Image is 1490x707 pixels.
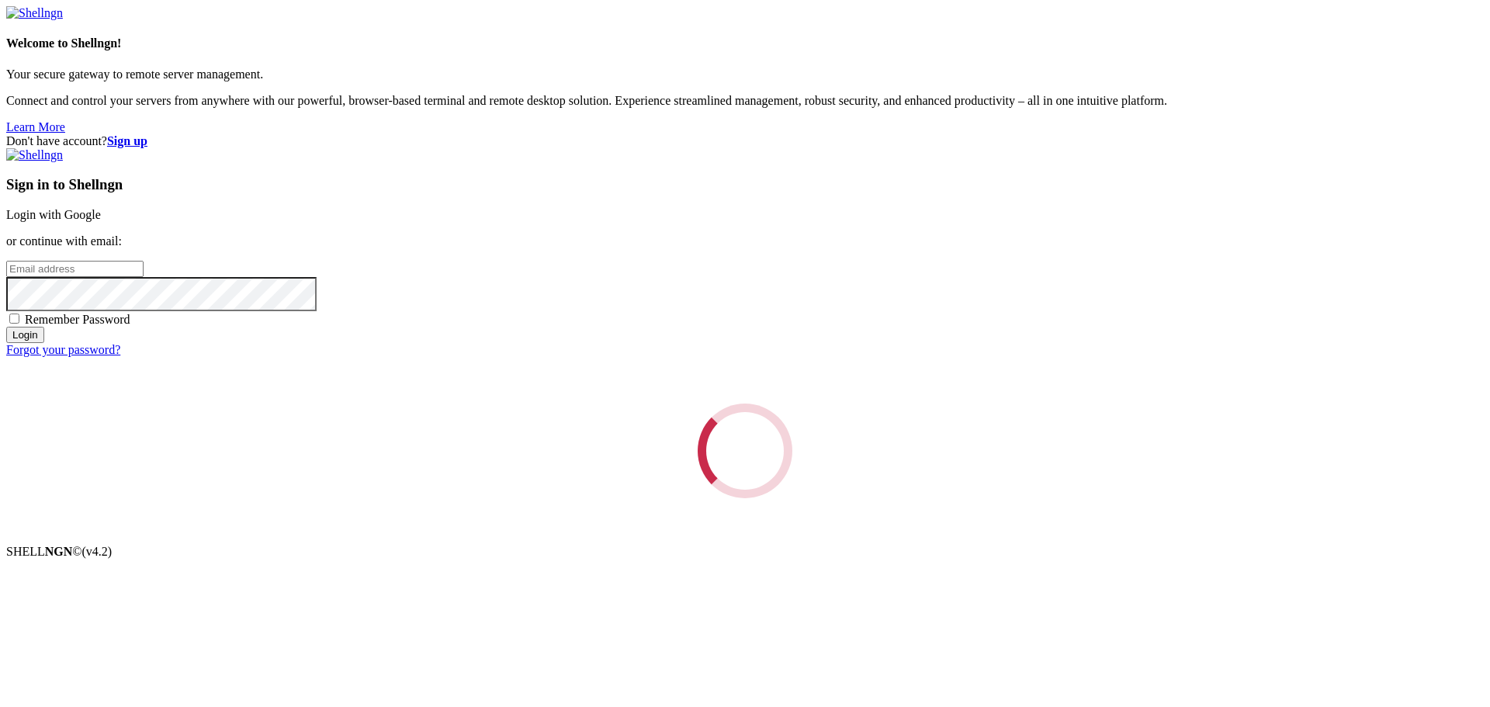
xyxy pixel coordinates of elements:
h3: Sign in to Shellngn [6,176,1484,193]
a: Login with Google [6,208,101,221]
a: Learn More [6,120,65,133]
div: Loading... [698,404,792,498]
p: or continue with email: [6,234,1484,248]
a: Forgot your password? [6,343,120,356]
a: Sign up [107,134,147,147]
span: 4.2.0 [82,545,113,558]
span: SHELL © [6,545,112,558]
img: Shellngn [6,148,63,162]
input: Login [6,327,44,343]
input: Email address [6,261,144,277]
b: NGN [45,545,73,558]
h4: Welcome to Shellngn! [6,36,1484,50]
span: Remember Password [25,313,130,326]
input: Remember Password [9,314,19,324]
p: Connect and control your servers from anywhere with our powerful, browser-based terminal and remo... [6,94,1484,108]
div: Don't have account? [6,134,1484,148]
img: Shellngn [6,6,63,20]
p: Your secure gateway to remote server management. [6,68,1484,81]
